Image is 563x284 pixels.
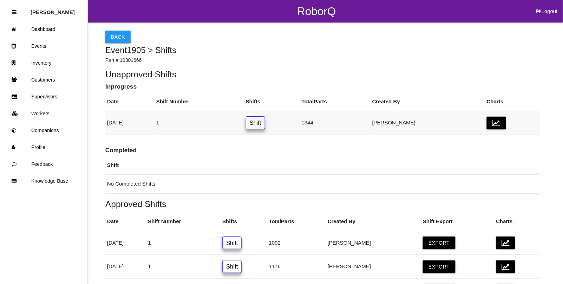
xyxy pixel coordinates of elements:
[146,212,221,231] th: Shift Number
[300,111,371,135] td: 1344
[423,237,455,249] button: Export
[105,111,155,135] td: [DATE]
[105,255,146,279] td: [DATE]
[105,46,541,55] h4: Event 1905 > Shifts
[485,92,541,111] th: Charts
[222,260,242,273] a: Shift
[105,147,137,154] b: Completed
[0,21,87,38] a: Dashboard
[105,156,541,175] th: Shift
[105,231,146,255] td: [DATE]
[0,156,87,173] a: Feedback
[371,111,485,135] td: [PERSON_NAME]
[267,255,326,279] td: 1176
[0,71,87,88] a: Customers
[105,70,541,79] h5: Unapproved Shifts
[105,57,541,64] p: Part #: 10301666
[244,92,300,111] th: Shifts
[423,260,455,273] button: Export
[146,231,221,255] td: 1
[326,255,421,279] td: [PERSON_NAME]
[155,111,244,135] td: 1
[105,31,131,43] button: Back
[146,255,221,279] td: 1
[421,212,494,231] th: Shift Export
[31,4,75,15] p: Rosie Blandino
[222,237,242,250] a: Shift
[0,139,87,156] a: Profile
[105,92,155,111] th: Date
[105,175,541,194] td: No Completed Shifts
[267,212,326,231] th: Total Parts
[0,54,87,71] a: Inventory
[221,212,267,231] th: Shifts
[12,4,17,21] div: Close
[105,212,146,231] th: Date
[0,173,87,189] a: Knowledge Base
[105,83,137,90] b: Inprogress
[300,92,371,111] th: Total Parts
[267,231,326,255] td: 1092
[155,92,244,111] th: Shift Number
[326,231,421,255] td: [PERSON_NAME]
[105,199,541,209] h5: Approved Shifts
[371,92,485,111] th: Created By
[0,88,87,105] a: Supervisors
[495,212,541,231] th: Charts
[0,38,87,54] a: Events
[246,116,265,129] a: Shift
[326,212,421,231] th: Created By
[0,105,87,122] a: Workers
[0,122,87,139] a: Companions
